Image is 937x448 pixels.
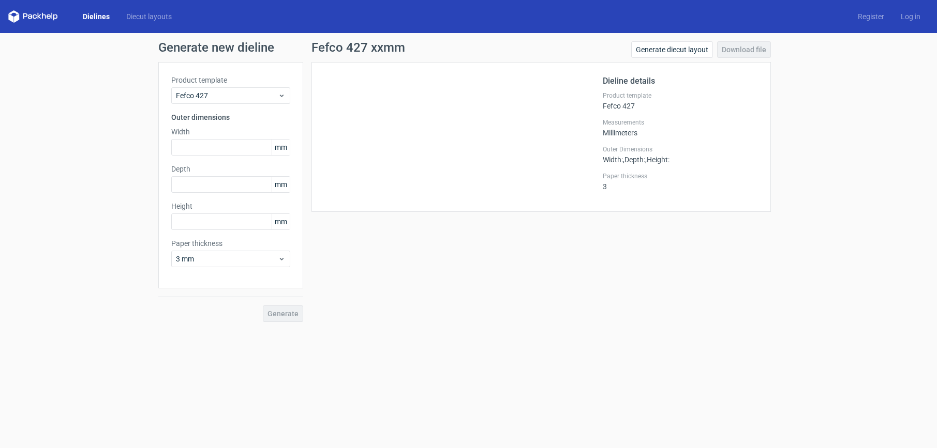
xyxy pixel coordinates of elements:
a: Generate diecut layout [631,41,713,58]
label: Paper thickness [171,238,290,249]
a: Log in [893,11,929,22]
label: Measurements [603,118,758,127]
div: 3 [603,172,758,191]
label: Width [171,127,290,137]
div: Fefco 427 [603,91,758,110]
h3: Outer dimensions [171,112,290,122]
span: mm [272,214,290,229]
span: Fefco 427 [176,90,278,101]
span: mm [272,177,290,192]
label: Outer Dimensions [603,145,758,153]
h2: Dieline details [603,75,758,87]
span: , Height : [645,156,670,164]
label: Paper thickness [603,172,758,180]
div: Millimeters [603,118,758,137]
label: Product template [171,75,290,85]
span: Width : [603,156,623,164]
label: Depth [171,164,290,174]
label: Height [171,201,290,211]
a: Register [850,11,893,22]
label: Product template [603,91,758,100]
h1: Fefco 427 xxmm [311,41,405,54]
span: , Depth : [623,156,645,164]
h1: Generate new dieline [158,41,779,54]
span: mm [272,140,290,155]
span: 3 mm [176,254,278,264]
a: Dielines [75,11,118,22]
a: Diecut layouts [118,11,180,22]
